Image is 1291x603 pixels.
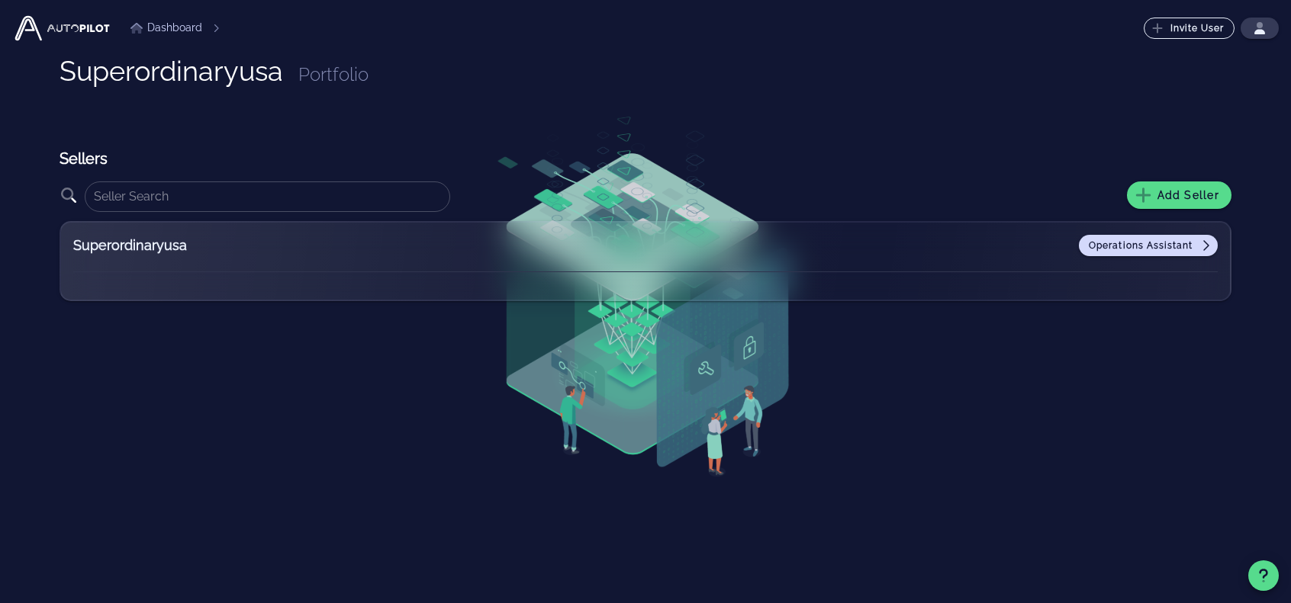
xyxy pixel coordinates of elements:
[1144,18,1235,39] button: Invite User
[60,148,1231,169] h2: Sellers
[1088,239,1209,252] span: Operations Assistant
[1127,181,1231,209] button: Add Seller
[12,13,112,43] img: Autopilot
[1079,235,1218,256] a: Operations Assistant
[130,20,202,36] a: Dashboard
[73,235,264,256] h2: Superordinaryusa
[60,56,283,86] h1: Superordinaryusa
[1139,188,1219,202] span: Add Seller
[298,63,369,85] span: Portfolio
[1154,22,1225,34] span: Invite User
[94,184,441,209] input: Seller Search
[1248,560,1279,591] button: Support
